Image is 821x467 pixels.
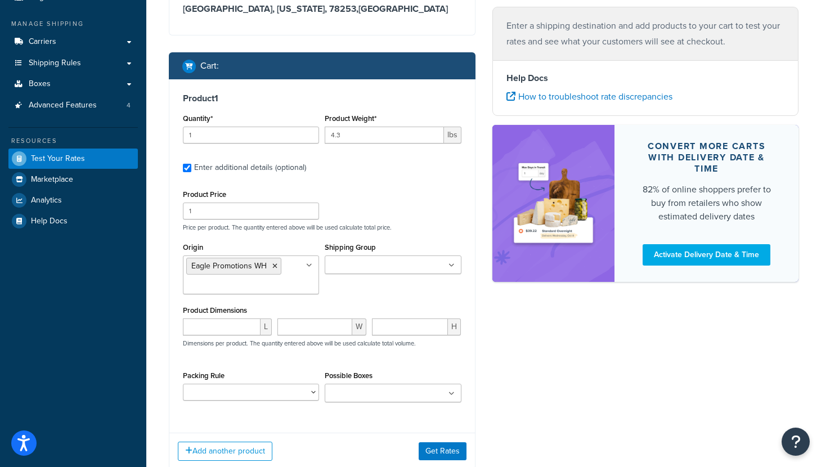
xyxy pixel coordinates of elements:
[31,175,73,185] span: Marketplace
[29,37,56,47] span: Carriers
[641,183,771,223] div: 82% of online shoppers prefer to buy from retailers who show estimated delivery dates
[352,318,366,335] span: W
[29,101,97,110] span: Advanced Features
[325,114,376,123] label: Product Weight*
[448,318,461,335] span: H
[183,243,203,252] label: Origin
[8,136,138,146] div: Resources
[325,371,373,380] label: Possible Boxes
[183,127,319,143] input: 0.0
[8,74,138,95] a: Boxes
[8,19,138,29] div: Manage Shipping
[178,442,272,461] button: Add another product
[31,217,68,226] span: Help Docs
[31,196,62,205] span: Analytics
[183,93,461,104] h3: Product 1
[509,142,598,264] img: feature-image-ddt-36eae7f7280da8017bfb280eaccd9c446f90b1fe08728e4019434db127062ab4.png
[29,59,81,68] span: Shipping Rules
[325,243,376,252] label: Shipping Group
[194,160,306,176] div: Enter additional details (optional)
[419,442,466,460] button: Get Rates
[8,53,138,74] a: Shipping Rules
[183,190,226,199] label: Product Price
[183,164,191,172] input: Enter additional details (optional)
[506,71,785,85] h4: Help Docs
[8,32,138,52] a: Carriers
[191,260,267,272] span: Eagle Promotions WH
[183,306,247,315] label: Product Dimensions
[325,127,443,143] input: 0.00
[29,79,51,89] span: Boxes
[200,61,219,71] h2: Cart :
[8,190,138,210] a: Analytics
[782,428,810,456] button: Open Resource Center
[8,211,138,231] a: Help Docs
[8,95,138,116] li: Advanced Features
[180,339,416,347] p: Dimensions per product. The quantity entered above will be used calculate total volume.
[506,18,785,50] p: Enter a shipping destination and add products to your cart to test your rates and see what your c...
[183,114,213,123] label: Quantity*
[183,3,461,15] h3: [GEOGRAPHIC_DATA], [US_STATE], 78253 , [GEOGRAPHIC_DATA]
[183,371,225,380] label: Packing Rule
[506,90,672,103] a: How to troubleshoot rate discrepancies
[8,149,138,169] a: Test Your Rates
[180,223,464,231] p: Price per product. The quantity entered above will be used calculate total price.
[8,169,138,190] a: Marketplace
[127,101,131,110] span: 4
[8,95,138,116] a: Advanced Features4
[31,154,85,164] span: Test Your Rates
[444,127,461,143] span: lbs
[261,318,272,335] span: L
[643,244,770,266] a: Activate Delivery Date & Time
[641,141,771,174] div: Convert more carts with delivery date & time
